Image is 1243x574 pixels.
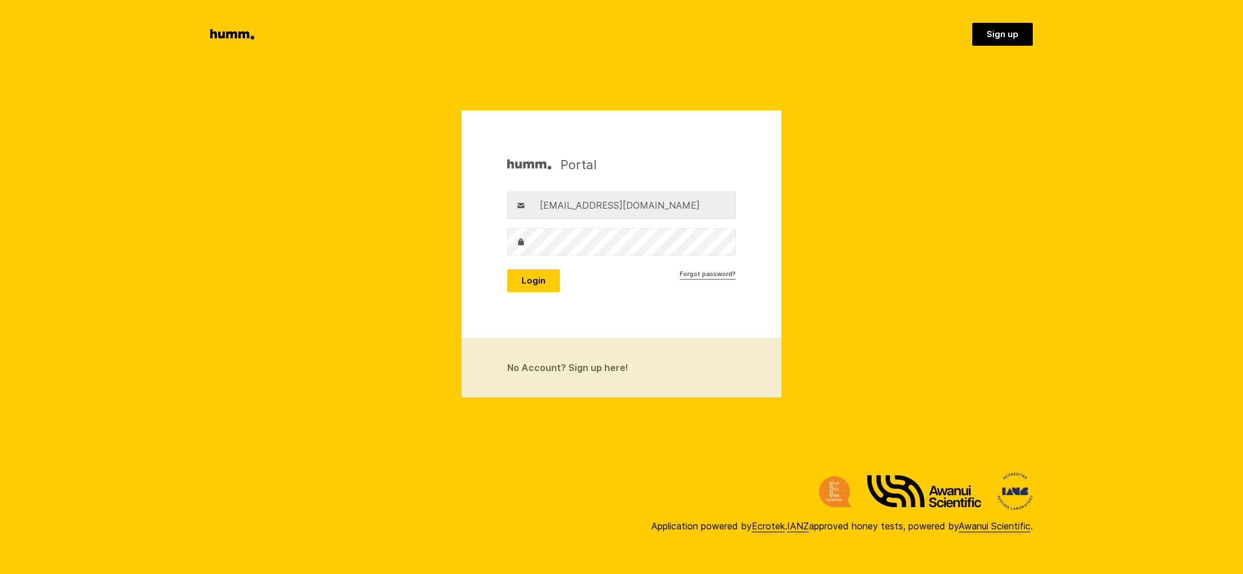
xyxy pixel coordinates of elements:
[680,269,736,280] a: Forgot password?
[462,338,781,397] a: No Account? Sign up here!
[819,476,851,507] img: Ecrotek
[959,520,1031,532] a: Awanui Scientific
[867,475,981,508] img: Awanui Scientific
[752,520,785,532] a: Ecrotek
[507,269,560,292] button: Login
[972,23,1033,46] a: Sign up
[651,519,1033,533] div: Application powered by . approved honey tests, powered by .
[507,156,597,173] h1: Portal
[997,473,1033,510] img: International Accreditation New Zealand
[787,520,809,532] a: IANZ
[507,156,551,173] img: Humm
